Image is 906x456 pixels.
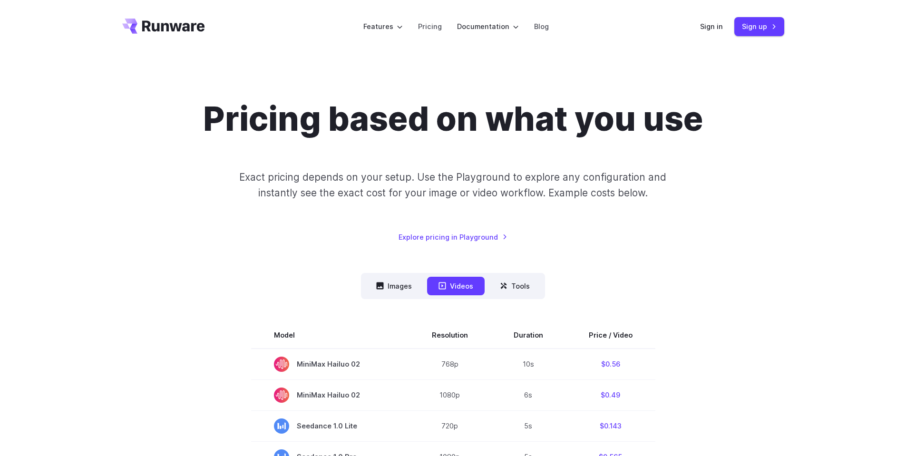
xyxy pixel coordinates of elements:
td: $0.49 [566,379,655,410]
button: Videos [427,277,485,295]
td: $0.143 [566,410,655,441]
span: MiniMax Hailuo 02 [274,357,386,372]
td: 5s [491,410,566,441]
th: Resolution [409,322,491,349]
td: 6s [491,379,566,410]
h1: Pricing based on what you use [203,99,703,139]
a: Blog [534,21,549,32]
button: Images [365,277,423,295]
th: Duration [491,322,566,349]
a: Pricing [418,21,442,32]
span: MiniMax Hailuo 02 [274,388,386,403]
p: Exact pricing depends on your setup. Use the Playground to explore any configuration and instantl... [221,169,684,201]
button: Tools [488,277,541,295]
a: Sign in [700,21,723,32]
a: Go to / [122,19,205,34]
td: 10s [491,349,566,380]
th: Model [251,322,409,349]
label: Documentation [457,21,519,32]
td: 1080p [409,379,491,410]
td: $0.56 [566,349,655,380]
span: Seedance 1.0 Lite [274,418,386,434]
td: 768p [409,349,491,380]
a: Sign up [734,17,784,36]
a: Explore pricing in Playground [399,232,507,243]
th: Price / Video [566,322,655,349]
label: Features [363,21,403,32]
td: 720p [409,410,491,441]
